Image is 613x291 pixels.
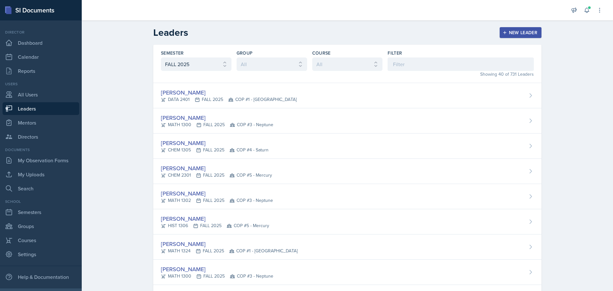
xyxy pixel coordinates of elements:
button: New Leader [500,27,542,38]
input: Filter [388,57,534,71]
a: [PERSON_NAME] MATH 1300FALL 2025 COP #3 - Neptune [153,108,541,134]
div: [PERSON_NAME] [161,240,298,248]
a: My Observation Forms [3,154,79,167]
a: Reports [3,65,79,77]
h2: Leaders [153,27,188,38]
label: Filter [388,50,402,56]
span: COP #1 - [GEOGRAPHIC_DATA] [229,248,298,254]
div: CHEM 1305 FALL 2025 [161,147,269,153]
span: COP #3 - Neptune [230,273,273,280]
div: MATH 1302 FALL 2025 [161,197,273,204]
div: [PERSON_NAME] [161,164,272,172]
div: [PERSON_NAME] [161,113,273,122]
div: Help & Documentation [3,271,79,283]
div: MATH 1324 FALL 2025 [161,248,298,254]
a: Settings [3,248,79,261]
div: MATH 1300 FALL 2025 [161,121,273,128]
div: Showing 40 of 731 Leaders [388,71,534,78]
a: Groups [3,220,79,233]
span: COP #5 - Mercury [227,222,269,229]
div: [PERSON_NAME] [161,265,273,273]
label: Course [312,50,331,56]
span: COP #3 - Neptune [230,121,273,128]
div: [PERSON_NAME] [161,139,269,147]
a: [PERSON_NAME] CHEM 1305FALL 2025 COP #4 - Saturn [153,134,541,159]
div: Documents [3,147,79,153]
a: [PERSON_NAME] CHEM 2301FALL 2025 COP #5 - Mercury [153,159,541,184]
a: My Uploads [3,168,79,181]
span: COP #3 - Neptune [230,197,273,204]
label: Semester [161,50,184,56]
div: New Leader [504,30,538,35]
span: COP #1 - [GEOGRAPHIC_DATA] [228,96,297,103]
a: Search [3,182,79,195]
a: Directors [3,130,79,143]
a: All Users [3,88,79,101]
div: [PERSON_NAME] [161,88,297,97]
a: [PERSON_NAME] MATH 1300FALL 2025 COP #3 - Neptune [153,260,541,285]
div: Users [3,81,79,87]
label: Group [237,50,253,56]
a: Leaders [3,102,79,115]
div: MATH 1300 FALL 2025 [161,273,273,280]
a: [PERSON_NAME] MATH 1302FALL 2025 COP #3 - Neptune [153,184,541,209]
div: [PERSON_NAME] [161,189,273,198]
a: Semesters [3,206,79,218]
a: Courses [3,234,79,247]
a: Calendar [3,50,79,63]
div: School [3,199,79,204]
div: CHEM 2301 FALL 2025 [161,172,272,179]
div: DATA 2401 FALL 2025 [161,96,297,103]
div: Director [3,29,79,35]
a: [PERSON_NAME] DATA 2401FALL 2025 COP #1 - [GEOGRAPHIC_DATA] [153,83,541,108]
a: Mentors [3,116,79,129]
span: COP #4 - Saturn [230,147,269,153]
div: [PERSON_NAME] [161,214,269,223]
span: COP #5 - Mercury [230,172,272,179]
a: [PERSON_NAME] MATH 1324FALL 2025 COP #1 - [GEOGRAPHIC_DATA] [153,234,541,260]
div: HIST 1306 FALL 2025 [161,222,269,229]
a: Dashboard [3,36,79,49]
a: [PERSON_NAME] HIST 1306FALL 2025 COP #5 - Mercury [153,209,541,234]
